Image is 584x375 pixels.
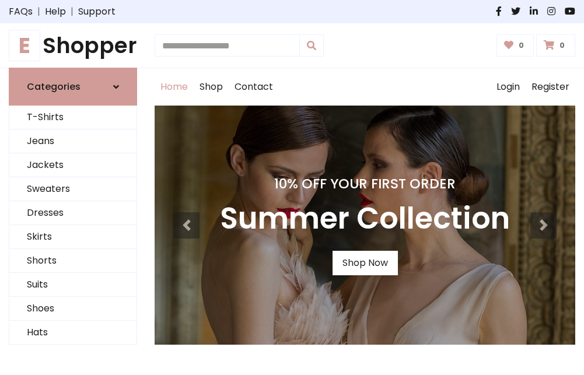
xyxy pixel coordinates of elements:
a: FAQs [9,5,33,19]
a: Shoes [9,297,137,321]
a: Home [155,68,194,106]
h1: Shopper [9,33,137,58]
span: | [33,5,45,19]
span: E [9,30,40,61]
a: Sweaters [9,177,137,201]
h6: Categories [27,81,81,92]
a: 0 [496,34,534,57]
h3: Summer Collection [220,201,510,237]
a: Shorts [9,249,137,273]
span: | [66,5,78,19]
a: Login [491,68,526,106]
a: Register [526,68,575,106]
a: Jeans [9,129,137,153]
a: Categories [9,68,137,106]
a: Contact [229,68,279,106]
a: T-Shirts [9,106,137,129]
a: 0 [536,34,575,57]
h4: 10% Off Your First Order [220,176,510,192]
a: Hats [9,321,137,345]
a: EShopper [9,33,137,58]
a: Help [45,5,66,19]
span: 0 [557,40,568,51]
a: Shop Now [333,251,398,275]
a: Suits [9,273,137,297]
a: Skirts [9,225,137,249]
a: Jackets [9,153,137,177]
a: Shop [194,68,229,106]
a: Support [78,5,116,19]
span: 0 [516,40,527,51]
a: Dresses [9,201,137,225]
